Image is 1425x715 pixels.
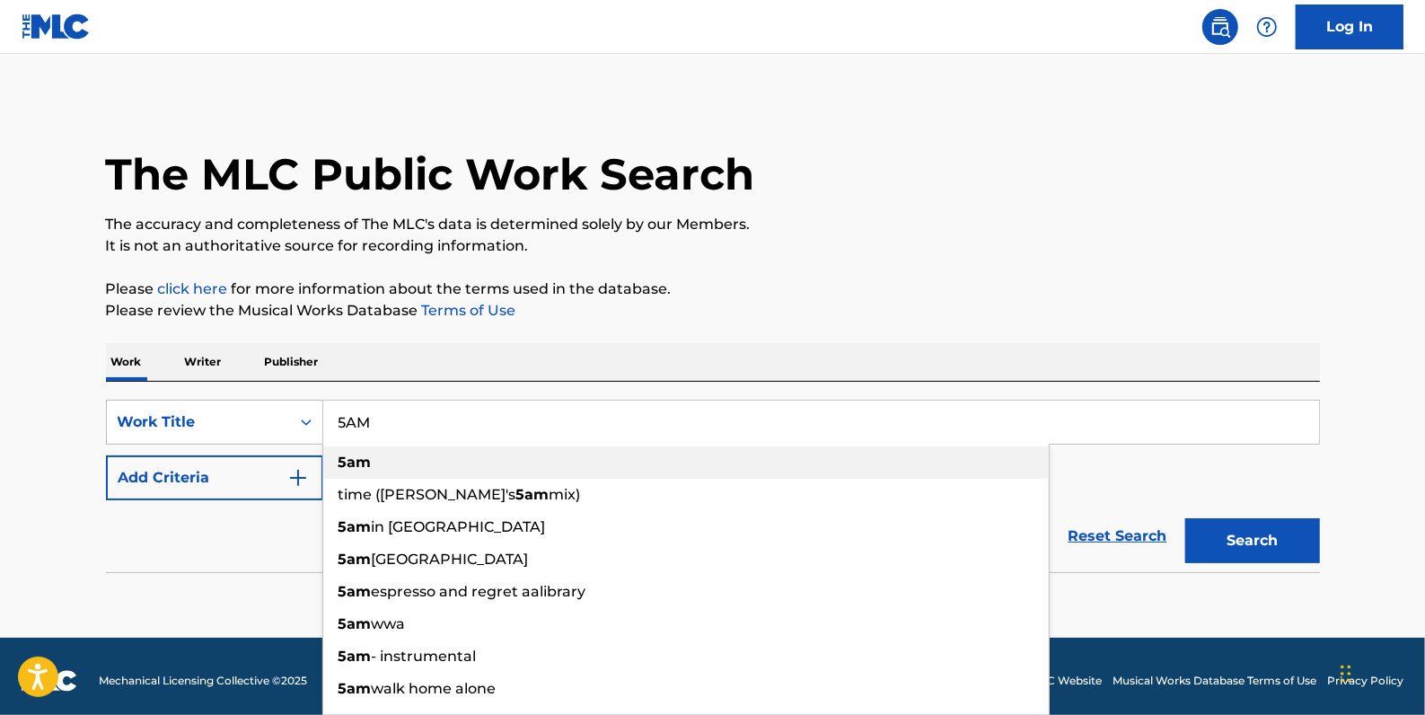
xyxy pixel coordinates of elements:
[106,400,1320,572] form: Search Form
[372,648,477,665] span: - instrumental
[22,13,91,40] img: MLC Logo
[516,486,550,503] strong: 5am
[339,680,372,697] strong: 5am
[372,518,546,535] span: in [GEOGRAPHIC_DATA]
[1202,9,1238,45] a: Public Search
[1185,518,1320,563] button: Search
[372,551,529,568] span: [GEOGRAPHIC_DATA]
[106,455,323,500] button: Add Criteria
[339,583,372,600] strong: 5am
[372,615,406,632] span: wwa
[1113,673,1316,689] a: Musical Works Database Terms of Use
[339,486,516,503] span: time ([PERSON_NAME]'s
[1256,16,1278,38] img: help
[287,467,309,489] img: 9d2ae6d4665cec9f34b9.svg
[106,278,1320,300] p: Please for more information about the terms used in the database.
[1249,9,1285,45] div: Help
[180,343,227,381] p: Writer
[158,280,228,297] a: click here
[1060,516,1176,556] a: Reset Search
[339,648,372,665] strong: 5am
[259,343,324,381] p: Publisher
[339,454,372,471] strong: 5am
[106,343,147,381] p: Work
[1209,16,1231,38] img: search
[106,300,1320,322] p: Please review the Musical Works Database
[1335,629,1425,715] iframe: Chat Widget
[106,214,1320,235] p: The accuracy and completeness of The MLC's data is determined solely by our Members.
[106,235,1320,257] p: It is not an authoritative source for recording information.
[339,518,372,535] strong: 5am
[1008,673,1102,689] a: The MLC Website
[372,583,586,600] span: espresso and regret aalibrary
[372,680,497,697] span: walk home alone
[339,615,372,632] strong: 5am
[418,302,516,319] a: Terms of Use
[1327,673,1403,689] a: Privacy Policy
[99,673,307,689] span: Mechanical Licensing Collective © 2025
[1296,4,1403,49] a: Log In
[106,147,755,201] h1: The MLC Public Work Search
[118,411,279,433] div: Work Title
[1341,647,1351,701] div: Drag
[550,486,581,503] span: mix)
[339,551,372,568] strong: 5am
